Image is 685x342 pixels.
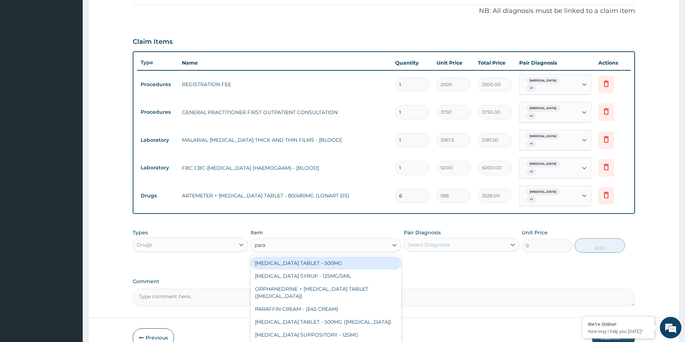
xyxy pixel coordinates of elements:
td: REGISTRATION FEE [178,77,392,92]
td: ARTEMETER + [MEDICAL_DATA] TABLET - 80/480MG (LONART DS) [178,188,392,203]
p: How may I help you today? [588,328,649,334]
p: NB: All diagnosis must be linked to a claim item [133,6,635,16]
label: Comment [133,278,635,285]
label: Pair Diagnosis [404,229,441,236]
td: FBC CBC-[MEDICAL_DATA] (HAEMOGRAM) - [BLOOD] [178,161,392,175]
textarea: Type your message and hit 'Enter' [4,196,137,221]
div: ORPHANEDRINE + [MEDICAL_DATA] TABLET ([MEDICAL_DATA]) [251,282,401,303]
span: + 1 [526,196,536,203]
td: Laboratory [137,161,178,174]
td: MALARIAL [MEDICAL_DATA] THICK AND THIN FILMS - [BLOOD] [178,133,392,147]
td: Laboratory [137,133,178,147]
span: + 1 [526,168,536,175]
span: [MEDICAL_DATA] [526,160,560,168]
span: [MEDICAL_DATA] [526,105,560,112]
span: + 1 [526,85,536,92]
label: Unit Price [522,229,548,236]
img: d_794563401_company_1708531726252_794563401 [13,36,29,54]
span: [MEDICAL_DATA] [526,77,560,84]
th: Actions [595,56,631,70]
th: Total Price [474,56,516,70]
span: [MEDICAL_DATA] [526,188,560,196]
button: Add [575,238,625,253]
h3: Claim Items [133,38,173,46]
span: + 1 [526,140,536,147]
th: Quantity [392,56,433,70]
td: Drugs [137,189,178,202]
div: Drugs [137,241,152,248]
label: Item [251,229,263,236]
td: GENERAL PRACTITIONER FIRST OUTPATIENT CONSULTATION [178,105,392,120]
span: We're online! [42,90,99,163]
div: [MEDICAL_DATA] SYRUP - 125MG/5ML [251,270,401,282]
span: + 1 [526,113,536,120]
th: Pair Diagnosis [516,56,595,70]
th: Name [178,56,392,70]
div: We're Online! [588,321,649,327]
div: [MEDICAL_DATA] TABLET - 500MG ([MEDICAL_DATA]) [251,315,401,328]
div: [MEDICAL_DATA] SUPPOSITORY - 125MG [251,328,401,341]
div: Select Diagnosis [408,241,450,248]
span: [MEDICAL_DATA] [526,133,560,140]
div: [MEDICAL_DATA] TABLET - 500MG [251,257,401,270]
div: Minimize live chat window [118,4,135,21]
div: Chat with us now [37,40,121,50]
td: Procedures [137,106,178,119]
th: Type [137,56,178,69]
td: Procedures [137,78,178,91]
label: Types [133,230,148,236]
div: PARAFFIN CREAM - (E45 CREAM) [251,303,401,315]
th: Unit Price [433,56,474,70]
